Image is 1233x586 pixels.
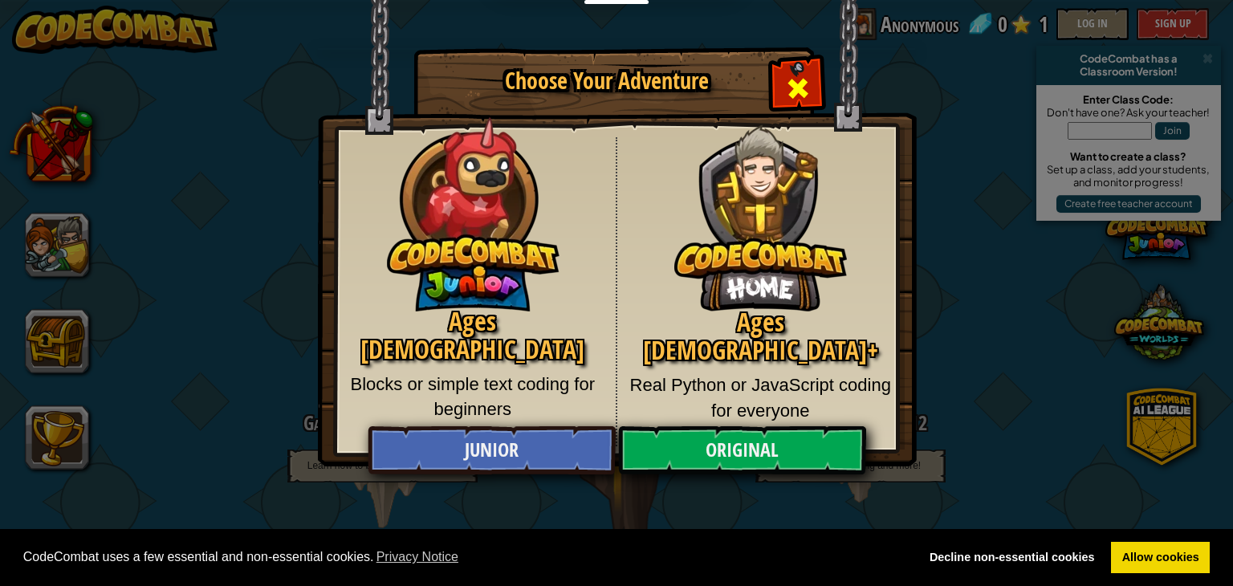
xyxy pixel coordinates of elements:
[368,426,615,474] a: Junior
[374,545,462,569] a: learn more about cookies
[772,61,823,112] div: Close modal
[342,372,604,422] p: Blocks or simple text coding for beginners
[918,542,1105,574] a: deny cookies
[387,107,560,311] img: CodeCombat Junior hero character
[629,372,893,423] p: Real Python or JavaScript coding for everyone
[442,69,771,94] h1: Choose Your Adventure
[23,545,906,569] span: CodeCombat uses a few essential and non-essential cookies.
[674,100,847,311] img: CodeCombat Original hero character
[629,308,893,364] h2: Ages [DEMOGRAPHIC_DATA]+
[1111,542,1210,574] a: allow cookies
[618,426,865,474] a: Original
[342,307,604,364] h2: Ages [DEMOGRAPHIC_DATA]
